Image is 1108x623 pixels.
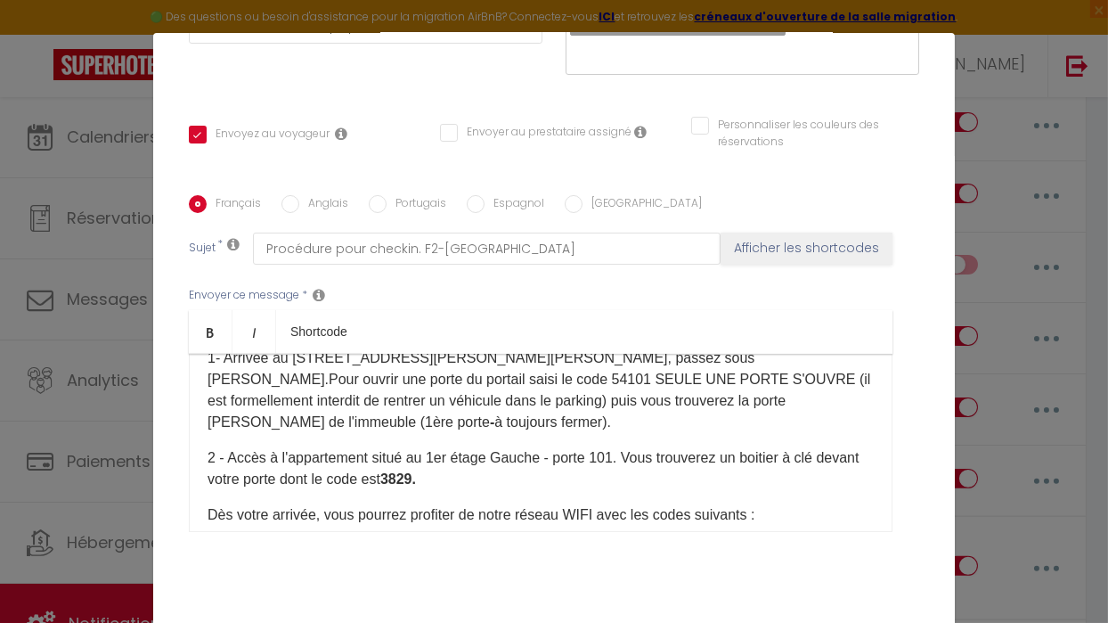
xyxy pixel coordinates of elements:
label: Anglais [299,195,348,215]
label: Espagnol [485,195,544,215]
i: Subject [227,237,240,251]
label: Portugais [387,195,446,215]
a: Shortcode [276,310,362,353]
a: Bold [189,310,232,353]
i: Envoyer au voyageur [335,127,347,141]
label: Envoyer ce message [189,287,299,304]
i: Envoyer au prestataire si il est assigné [634,125,647,139]
a: Italic [232,310,276,353]
button: Ouvrir le widget de chat LiveChat [14,7,68,61]
button: Afficher les shortcodes [721,233,892,265]
font: à toujours fermer). [494,414,611,430]
label: [GEOGRAPHIC_DATA] [583,195,702,215]
font: 2 - Accès à l'appartement situé au 1er étage Gauche - porte 101. Vous trouverez un boitier à clé ... [208,450,860,487]
font: - [490,414,494,430]
label: Sujet [189,240,216,258]
i: Message [313,288,325,302]
label: Français [207,195,261,215]
font: ​3829. [380,471,416,487]
font: Pour ouvrir une porte du portail saisi le code 54101 SEULE UNE PORTE S'OUVRE (il est formellement... [208,372,870,430]
font: Dès votre arrivée, vous pourrez profiter de notre réseau WIFI avec les codes suivants : [208,507,755,522]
